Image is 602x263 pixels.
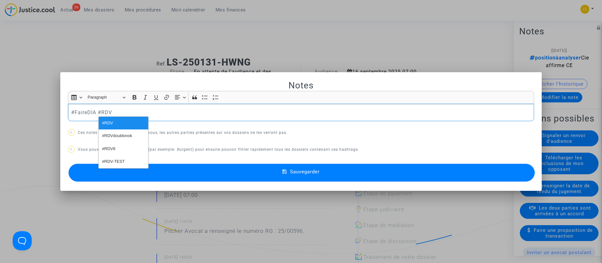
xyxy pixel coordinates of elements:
p: Vous pouvez utiliser des hashtags (par exemple: #urgent) pour ensuite pouvoir filtrer rapidement ... [68,146,534,154]
span: #RDV [102,119,113,128]
p: Ces notes ne sont visibles que par vous, les autres parties présentes sur vos dossiers ne les ver... [68,129,534,137]
button: Sauvegarder [69,164,535,182]
button: #RDVdoublonok [99,129,148,142]
button: Paragraph [85,93,129,102]
span: ? [70,148,72,151]
span: Paragraph [88,93,121,101]
button: #RDV-TEST [99,155,148,168]
button: #RDV [99,117,148,129]
h2: Notes [68,80,534,91]
button: #RDV8 [99,142,148,155]
span: #RDVdoublonok [102,131,132,141]
span: #RDV-TEST [102,157,125,166]
span: Sauvegarder [290,169,320,175]
div: Editor toolbar [68,91,534,103]
span: ? [70,131,72,135]
p: #FaireDIA #RDV [71,108,531,116]
div: Rich Text Editor, main [68,104,534,121]
iframe: Help Scout Beacon - Open [13,231,32,250]
span: #RDV8 [102,144,116,154]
